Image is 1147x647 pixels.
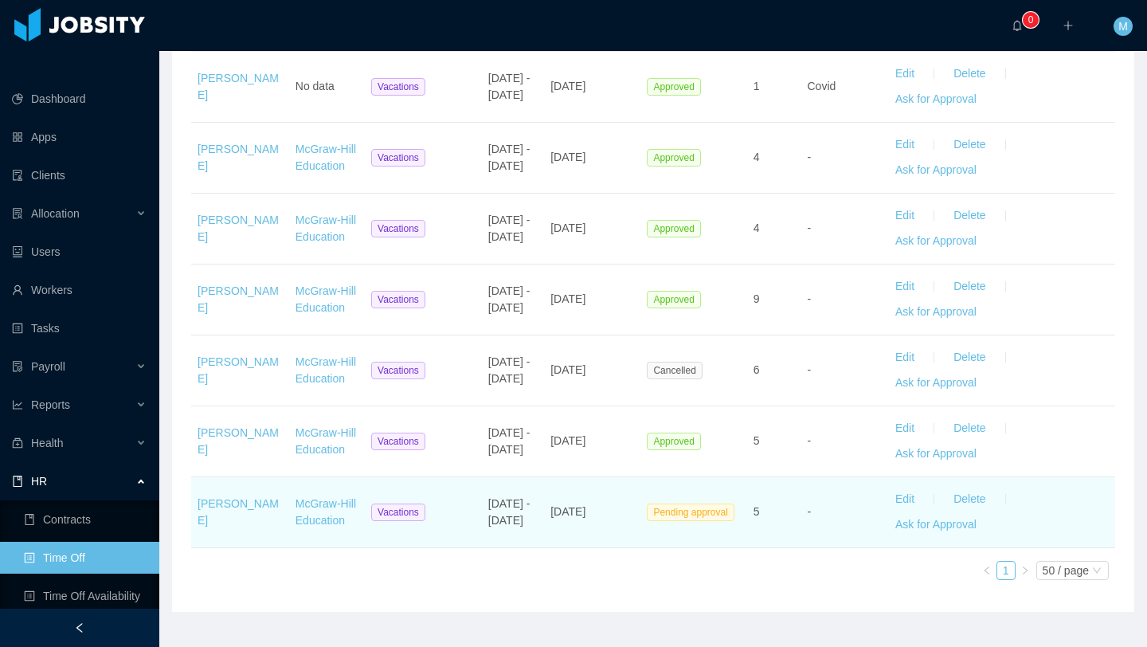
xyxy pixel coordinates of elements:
[808,292,812,305] span: -
[24,580,147,612] a: icon: profileTime Off Availability
[12,159,147,191] a: icon: auditClients
[296,497,356,527] a: McGraw-Hill Education
[371,149,425,167] span: Vacations
[1092,566,1102,577] i: icon: down
[754,363,760,376] span: 6
[198,284,279,314] a: [PERSON_NAME]
[12,208,23,219] i: icon: solution
[1043,562,1089,579] div: 50 / page
[647,504,734,521] span: Pending approval
[371,504,425,521] span: Vacations
[808,80,836,92] span: Covid
[754,80,760,92] span: 1
[488,426,530,456] span: [DATE] - [DATE]
[550,292,585,305] span: [DATE]
[198,214,279,243] a: [PERSON_NAME]
[198,426,279,456] a: [PERSON_NAME]
[296,80,335,92] span: No data
[883,61,927,87] button: Edit
[883,132,927,158] button: Edit
[198,355,279,385] a: [PERSON_NAME]
[647,433,700,450] span: Approved
[488,72,530,101] span: [DATE] - [DATE]
[488,284,530,314] span: [DATE] - [DATE]
[550,363,585,376] span: [DATE]
[24,504,147,535] a: icon: bookContracts
[754,151,760,163] span: 4
[371,362,425,379] span: Vacations
[808,363,812,376] span: -
[808,222,812,234] span: -
[883,441,989,467] button: Ask for Approval
[12,121,147,153] a: icon: appstoreApps
[883,203,927,229] button: Edit
[977,561,996,580] li: Previous Page
[488,143,530,172] span: [DATE] - [DATE]
[296,284,356,314] a: McGraw-Hill Education
[941,132,998,158] button: Delete
[1016,561,1035,580] li: Next Page
[12,399,23,410] i: icon: line-chart
[198,72,279,101] a: [PERSON_NAME]
[31,437,63,449] span: Health
[371,78,425,96] span: Vacations
[550,505,585,518] span: [DATE]
[371,220,425,237] span: Vacations
[754,292,760,305] span: 9
[550,434,585,447] span: [DATE]
[883,158,989,183] button: Ask for Approval
[12,437,23,449] i: icon: medicine-box
[488,497,530,527] span: [DATE] - [DATE]
[883,512,989,538] button: Ask for Approval
[883,87,989,112] button: Ask for Approval
[12,476,23,487] i: icon: book
[941,487,998,512] button: Delete
[12,274,147,306] a: icon: userWorkers
[754,222,760,234] span: 4
[488,214,530,243] span: [DATE] - [DATE]
[883,345,927,371] button: Edit
[12,312,147,344] a: icon: profileTasks
[296,355,356,385] a: McGraw-Hill Education
[371,291,425,308] span: Vacations
[296,143,356,172] a: McGraw-Hill Education
[647,149,700,167] span: Approved
[31,360,65,373] span: Payroll
[550,222,585,234] span: [DATE]
[982,566,992,575] i: icon: left
[488,355,530,385] span: [DATE] - [DATE]
[12,83,147,115] a: icon: pie-chartDashboard
[754,505,760,518] span: 5
[941,416,998,441] button: Delete
[808,151,812,163] span: -
[371,433,425,450] span: Vacations
[31,398,70,411] span: Reports
[941,345,998,371] button: Delete
[808,505,812,518] span: -
[647,220,700,237] span: Approved
[647,362,702,379] span: Cancelled
[883,416,927,441] button: Edit
[550,80,585,92] span: [DATE]
[883,274,927,300] button: Edit
[198,143,279,172] a: [PERSON_NAME]
[296,426,356,456] a: McGraw-Hill Education
[198,497,279,527] a: [PERSON_NAME]
[808,434,812,447] span: -
[24,542,147,574] a: icon: profileTime Off
[647,291,700,308] span: Approved
[883,300,989,325] button: Ask for Approval
[883,229,989,254] button: Ask for Approval
[647,78,700,96] span: Approved
[1118,17,1128,36] span: M
[12,361,23,372] i: icon: file-protect
[996,561,1016,580] li: 1
[12,236,147,268] a: icon: robotUsers
[296,214,356,243] a: McGraw-Hill Education
[941,61,998,87] button: Delete
[31,207,80,220] span: Allocation
[941,274,998,300] button: Delete
[997,562,1015,579] a: 1
[883,371,989,396] button: Ask for Approval
[883,487,927,512] button: Edit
